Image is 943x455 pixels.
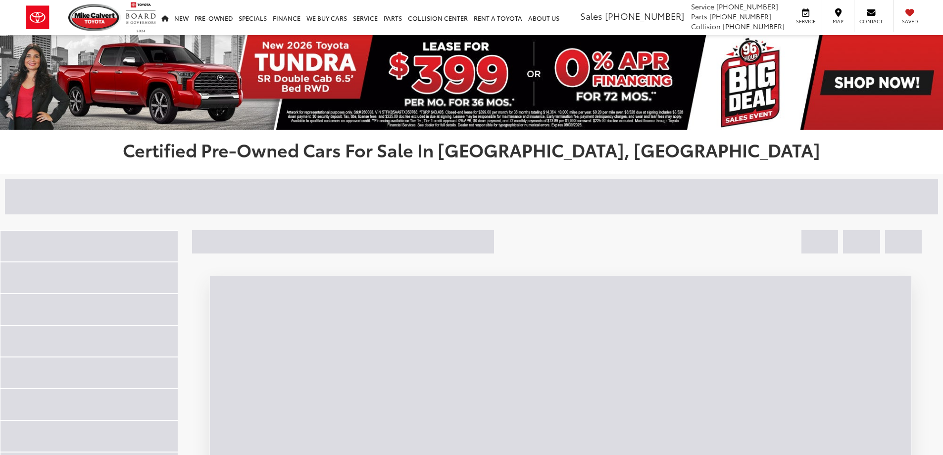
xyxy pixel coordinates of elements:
[723,21,785,31] span: [PHONE_NUMBER]
[794,18,817,25] span: Service
[691,11,707,21] span: Parts
[899,18,921,25] span: Saved
[68,4,121,31] img: Mike Calvert Toyota
[691,1,714,11] span: Service
[827,18,849,25] span: Map
[716,1,778,11] span: [PHONE_NUMBER]
[691,21,721,31] span: Collision
[580,9,602,22] span: Sales
[709,11,771,21] span: [PHONE_NUMBER]
[605,9,684,22] span: [PHONE_NUMBER]
[859,18,883,25] span: Contact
